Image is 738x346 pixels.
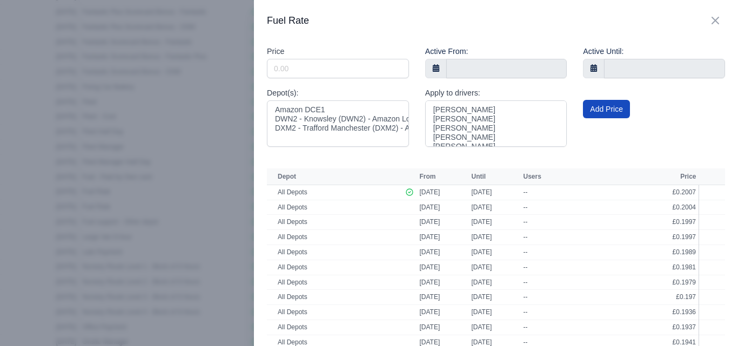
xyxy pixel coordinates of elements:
[468,215,520,230] td: [DATE]
[417,168,468,185] th: From
[432,142,560,151] option: [PERSON_NAME]
[520,290,607,305] td: --
[520,185,607,200] td: --
[274,124,402,133] option: DXM2 - Trafford Manchester (DXM2) - Amazon Logistics
[267,185,402,200] td: All Depots
[267,45,284,58] label: Price
[267,87,299,99] label: Depot(s):
[520,320,607,335] td: --
[607,275,699,290] td: £0.1979
[425,45,468,58] label: Active From:
[267,200,402,215] td: All Depots
[274,105,402,114] option: Amazon DCE1
[468,230,520,245] td: [DATE]
[520,245,607,260] td: --
[419,188,440,196] span: [DATE]
[607,185,699,200] td: £0.2007
[520,305,607,320] td: --
[419,203,440,211] span: [DATE]
[607,260,699,275] td: £0.1981
[274,114,402,124] option: DWN2 - Knowsley (DWN2) - Amazon Logistics (L34 7XL)
[419,293,440,301] span: [DATE]
[432,124,560,133] option: [PERSON_NAME]
[607,200,699,215] td: £0.2004
[607,290,699,305] td: £0.197
[419,323,440,331] span: [DATE]
[419,233,440,241] span: [DATE]
[267,275,402,290] td: All Depots
[267,13,309,28] h2: Fuel Rate
[468,320,520,335] td: [DATE]
[419,279,440,286] span: [DATE]
[267,290,402,305] td: All Depots
[432,105,560,114] option: [PERSON_NAME]
[419,248,440,256] span: [DATE]
[267,320,402,335] td: All Depots
[468,185,520,200] td: [DATE]
[607,245,699,260] td: £0.1989
[468,200,520,215] td: [DATE]
[520,200,607,215] td: --
[267,215,402,230] td: All Depots
[468,168,520,185] th: Until
[419,308,440,316] span: [DATE]
[583,45,623,58] label: Active Until:
[607,168,699,185] th: Price
[419,263,440,271] span: [DATE]
[267,245,402,260] td: All Depots
[419,338,440,346] span: [DATE]
[432,133,560,142] option: [PERSON_NAME]
[607,215,699,230] td: £0.1997
[432,114,560,124] option: [PERSON_NAME]
[267,230,402,245] td: All Depots
[425,87,480,99] label: Apply to drivers:
[267,305,402,320] td: All Depots
[468,305,520,320] td: [DATE]
[684,294,738,346] iframe: Chat Widget
[267,260,402,275] td: All Depots
[520,215,607,230] td: --
[468,275,520,290] td: [DATE]
[468,260,520,275] td: [DATE]
[267,59,409,78] input: 0.00
[607,305,699,320] td: £0.1936
[468,290,520,305] td: [DATE]
[583,100,630,118] button: Add Price
[607,320,699,335] td: £0.1937
[520,260,607,275] td: --
[607,230,699,245] td: £0.1997
[468,245,520,260] td: [DATE]
[520,275,607,290] td: --
[267,168,402,185] th: Depot
[520,230,607,245] td: --
[520,168,607,185] th: Users
[419,218,440,226] span: [DATE]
